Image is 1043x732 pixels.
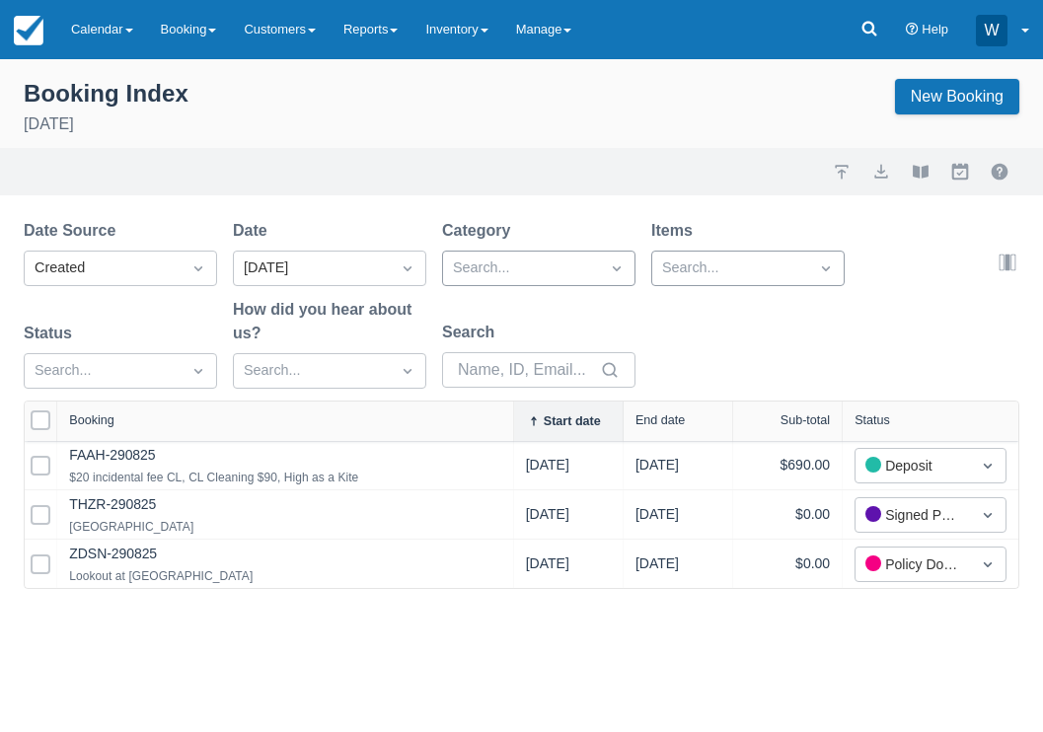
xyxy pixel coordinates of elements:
span: Dropdown icon [816,258,836,278]
div: [DATE] [635,553,679,582]
span: Dropdown icon [398,258,417,278]
span: Dropdown icon [978,554,998,574]
a: import [830,160,854,183]
div: [DATE] [526,504,569,533]
label: How did you hear about us? [233,298,426,345]
div: [DATE] [526,553,569,582]
a: ZDSN-290825 [69,546,157,561]
div: [DATE] [635,455,679,483]
span: Help [922,22,948,37]
label: Status [24,322,80,345]
div: [GEOGRAPHIC_DATA] [69,515,193,539]
label: Search [442,321,502,344]
div: Signed Policies [865,504,960,526]
div: Created [35,257,171,279]
button: export [869,160,893,183]
label: Date Source [24,219,123,243]
div: $0.00 [745,502,830,527]
span: Dropdown icon [188,258,208,278]
div: [DATE] [635,504,679,533]
div: Status [855,413,890,427]
span: Dropdown icon [978,505,998,525]
input: Name, ID, Email... [458,352,596,388]
div: Sub-total [781,413,830,427]
img: checkfront-main-nav-mini-logo.png [14,16,43,45]
span: Dropdown icon [978,456,998,476]
a: FAAH-290825 [69,447,155,463]
p: [DATE] [24,112,188,136]
span: Dropdown icon [607,258,627,278]
label: Items [651,219,701,243]
div: Lookout at [GEOGRAPHIC_DATA] [69,564,253,588]
div: W [976,15,1007,46]
span: Dropdown icon [398,361,417,381]
label: Category [442,219,518,243]
div: $0.00 [745,551,830,576]
div: [DATE] [244,257,380,279]
i: Help [906,24,919,37]
div: $690.00 [745,453,830,477]
div: $20 incidental fee CL, CL Cleaning $90, High as a Kite [69,466,358,489]
div: Booking Index [24,79,188,109]
a: New Booking [895,79,1019,114]
div: End date [635,413,685,427]
a: THZR-290825 [69,496,156,512]
span: Dropdown icon [188,361,208,381]
div: [DATE] [526,455,569,483]
div: Start date [544,414,601,428]
div: Policy Document [865,553,960,575]
div: Deposit [865,455,960,476]
label: Date [233,219,275,243]
div: Booking [69,413,114,427]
